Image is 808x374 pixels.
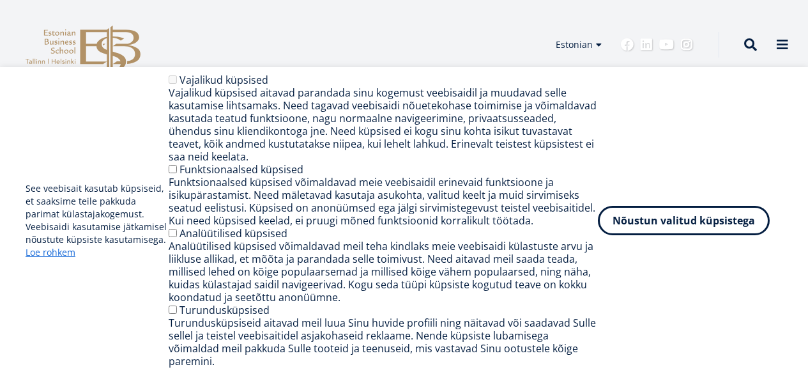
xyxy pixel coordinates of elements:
div: Vajalikud küpsised aitavad parandada sinu kogemust veebisaidil ja muudavad selle kasutamise lihts... [169,86,598,163]
a: Facebook [621,38,634,51]
label: Vajalikud küpsised [179,73,268,87]
label: Analüütilised küpsised [179,226,287,240]
a: Youtube [659,38,674,51]
label: Funktsionaalsed küpsised [179,162,303,176]
a: Loe rohkem [26,246,75,259]
div: Turundusküpsiseid aitavad meil luua Sinu huvide profiili ning näitavad või saadavad Sulle sellel ... [169,316,598,368]
div: Funktsionaalsed küpsised võimaldavad meie veebisaidil erinevaid funktsioone ja isikupärastamist. ... [169,176,598,227]
a: Instagram [680,38,693,51]
a: Linkedin [640,38,653,51]
p: See veebisait kasutab küpsiseid, et saaksime teile pakkuda parimat külastajakogemust. Veebisaidi ... [26,182,169,259]
div: Analüütilised küpsised võimaldavad meil teha kindlaks meie veebisaidi külastuste arvu ja liikluse... [169,240,598,304]
label: Turundusküpsised [179,303,270,317]
button: Nõustun valitud küpsistega [598,206,770,235]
